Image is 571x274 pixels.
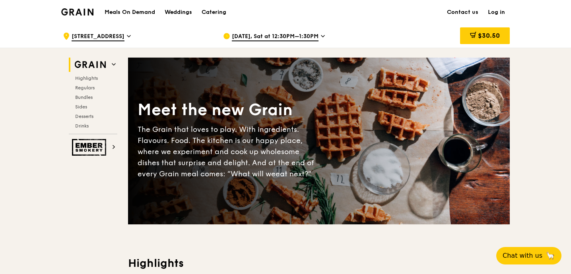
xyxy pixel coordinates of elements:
[232,33,319,41] span: [DATE], Sat at 12:30PM–1:30PM
[442,0,483,24] a: Contact us
[75,85,95,91] span: Regulars
[75,104,87,110] span: Sides
[72,58,109,72] img: Grain web logo
[105,8,155,16] h1: Meals On Demand
[496,247,561,264] button: Chat with us🦙
[503,251,542,260] span: Chat with us
[138,99,319,121] div: Meet the new Grain
[128,256,510,270] h3: Highlights
[61,8,93,15] img: Grain
[75,75,98,81] span: Highlights
[75,114,93,119] span: Desserts
[478,32,500,39] span: $30.50
[72,33,124,41] span: [STREET_ADDRESS]
[197,0,231,24] a: Catering
[138,124,319,179] div: The Grain that loves to play. With ingredients. Flavours. Food. The kitchen is our happy place, w...
[276,170,311,178] span: eat next?”
[165,0,192,24] div: Weddings
[75,95,93,100] span: Bundles
[483,0,510,24] a: Log in
[160,0,197,24] a: Weddings
[75,123,89,129] span: Drinks
[72,139,109,156] img: Ember Smokery web logo
[202,0,226,24] div: Catering
[546,251,555,260] span: 🦙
